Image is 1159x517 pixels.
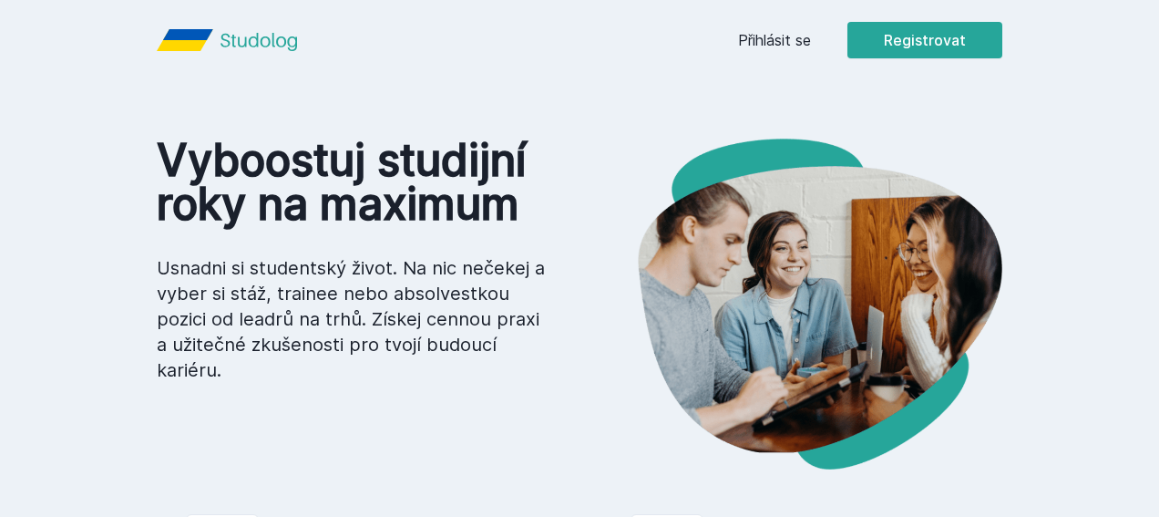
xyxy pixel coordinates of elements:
h1: Vyboostuj studijní roky na maximum [157,139,550,226]
button: Registrovat [847,22,1002,58]
a: Přihlásit se [738,29,811,51]
img: hero.png [579,139,1002,470]
p: Usnadni si studentský život. Na nic nečekej a vyber si stáž, trainee nebo absolvestkou pozici od ... [157,255,550,383]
